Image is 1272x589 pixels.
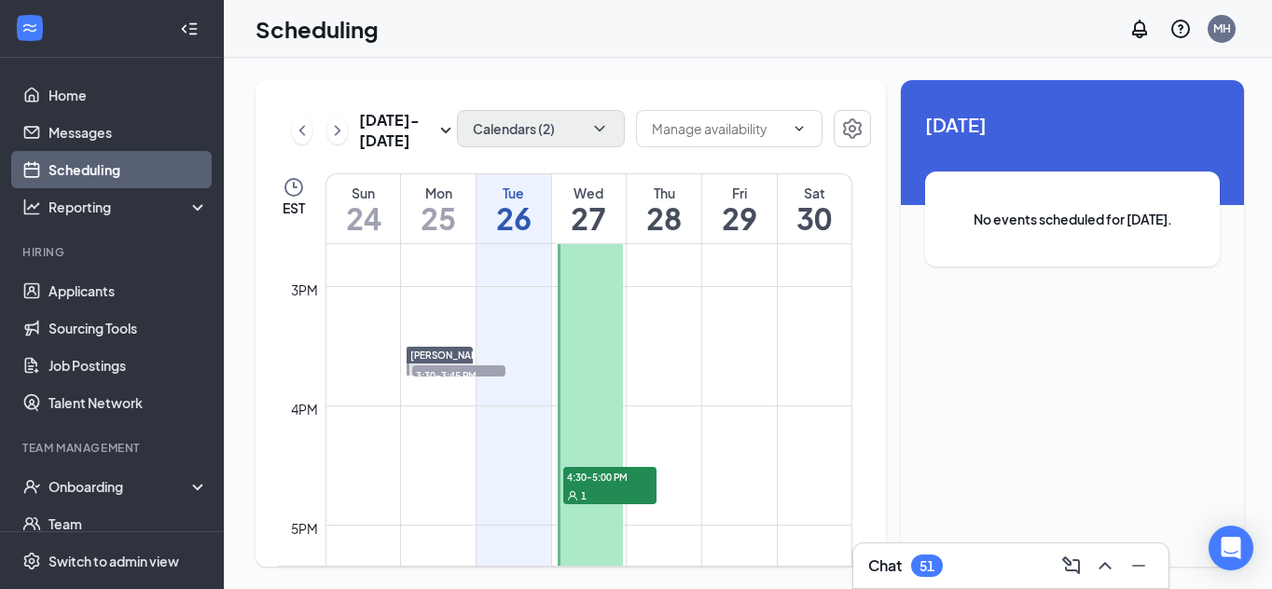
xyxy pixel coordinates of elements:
div: Wed [552,184,627,202]
h1: 28 [627,202,701,234]
h1: Scheduling [256,13,379,45]
a: Talent Network [48,384,208,421]
svg: Clock [283,176,305,199]
span: 3:30-3:45 PM [412,365,505,384]
div: Reporting [48,198,209,216]
svg: Settings [22,552,41,570]
div: 5pm [287,518,322,539]
button: ComposeMessage [1057,551,1086,581]
a: Applicants [48,272,208,309]
svg: ComposeMessage [1060,555,1083,577]
a: August 25, 2025 [401,174,476,243]
a: Home [48,76,208,114]
a: August 26, 2025 [477,174,551,243]
svg: User [567,490,578,501]
svg: ChevronRight [328,119,347,142]
svg: Settings [841,117,864,140]
div: 4pm [287,399,322,419]
span: 1 [581,489,587,502]
div: Fri [702,184,777,202]
svg: Collapse [180,20,199,38]
svg: Notifications [1128,18,1151,40]
h1: 24 [326,202,400,234]
a: August 29, 2025 [702,174,777,243]
svg: Analysis [22,198,41,216]
a: Scheduling [48,151,208,188]
svg: QuestionInfo [1169,18,1192,40]
span: [PERSON_NAME] [410,349,489,361]
a: Messages [48,114,208,151]
div: Team Management [22,440,204,456]
button: Minimize [1124,551,1154,581]
a: August 28, 2025 [627,174,701,243]
a: August 30, 2025 [778,174,851,243]
svg: WorkstreamLogo [21,19,39,37]
input: Manage availability [652,118,784,139]
svg: SmallChevronDown [435,119,457,142]
div: Onboarding [48,477,192,496]
div: Sat [778,184,851,202]
h3: [DATE] - [DATE] [359,110,435,151]
div: Hiring [22,244,204,260]
span: 4:30-5:00 PM [563,467,657,486]
a: August 24, 2025 [326,174,400,243]
h1: 27 [552,202,627,234]
button: ChevronUp [1090,551,1120,581]
h1: 29 [702,202,777,234]
button: Settings [834,110,871,147]
a: Team [48,505,208,542]
h1: 30 [778,202,851,234]
svg: UserCheck [22,477,41,496]
button: Calendars (2)ChevronDown [457,110,625,147]
span: EST [283,199,305,217]
svg: ChevronUp [1094,555,1116,577]
button: ChevronLeft [292,116,312,144]
a: Job Postings [48,347,208,384]
h3: Chat [868,555,902,576]
div: Mon [401,184,476,202]
button: ChevronRight [327,116,348,144]
h1: 26 [477,202,551,234]
a: Sourcing Tools [48,309,208,347]
svg: ChevronDown [590,119,609,138]
div: Switch to admin view [48,552,179,570]
h1: 25 [401,202,476,234]
div: Sun [326,184,400,202]
div: 51 [919,558,934,574]
div: Tue [477,184,551,202]
a: Settings [834,110,871,151]
span: No events scheduled for [DATE]. [962,209,1182,229]
div: 3pm [287,280,322,300]
div: MH [1213,21,1231,36]
a: August 27, 2025 [552,174,627,243]
span: [DATE] [925,110,1220,139]
div: Open Intercom Messenger [1209,526,1253,570]
svg: ChevronLeft [293,119,311,142]
div: Thu [627,184,701,202]
svg: Minimize [1127,555,1150,577]
svg: ChevronDown [792,121,807,136]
